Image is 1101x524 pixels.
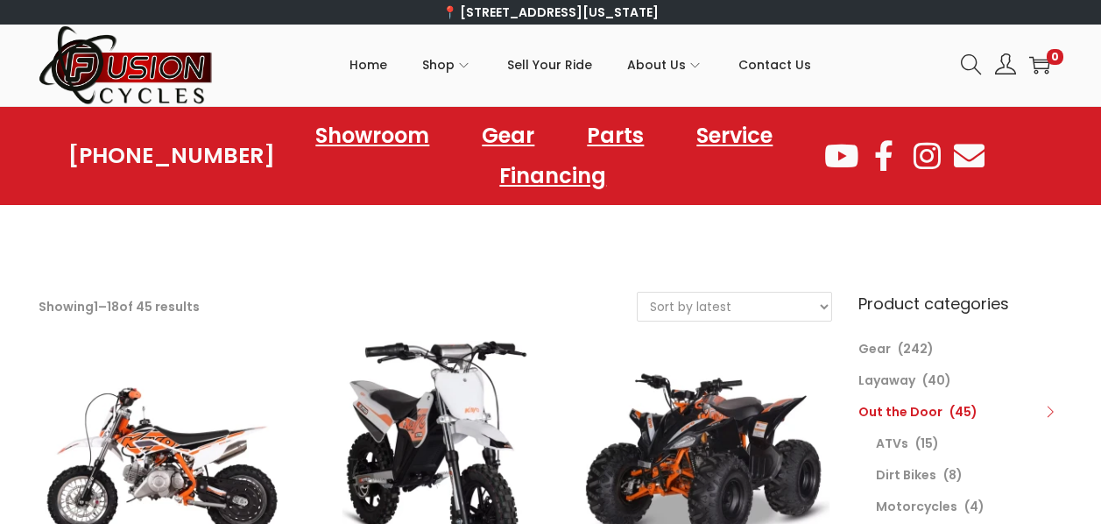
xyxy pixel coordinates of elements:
a: Home [349,25,387,104]
a: Parts [569,116,661,156]
a: 📍 [STREET_ADDRESS][US_STATE] [442,4,659,21]
a: 0 [1029,54,1050,75]
a: [PHONE_NUMBER] [68,144,275,168]
span: (242) [898,340,934,358]
span: Shop [422,43,455,87]
span: 18 [107,298,119,315]
h6: Product categories [858,292,1063,315]
nav: Primary navigation [214,25,948,104]
a: Layaway [858,372,915,389]
span: About Us [627,43,686,87]
a: Dirt Bikes [876,466,936,484]
a: Gear [464,116,552,156]
span: Home [349,43,387,87]
span: 1 [94,298,98,315]
a: Out the Door [858,403,942,421]
span: (40) [922,372,951,389]
span: Sell Your Ride [507,43,592,87]
span: (15) [915,435,939,452]
a: Shop [422,25,472,104]
a: Sell Your Ride [507,25,592,104]
a: Motorcycles [876,498,957,515]
p: Showing – of 45 results [39,294,200,319]
a: ATVs [876,435,908,452]
span: Contact Us [738,43,811,87]
img: Woostify retina logo [39,25,214,106]
a: Service [679,116,790,156]
a: About Us [627,25,703,104]
a: Gear [858,340,891,358]
a: Contact Us [738,25,811,104]
span: (45) [949,403,977,421]
select: Shop order [638,293,831,321]
span: (4) [964,498,985,515]
a: Financing [482,156,624,196]
a: Showroom [298,116,447,156]
nav: Menu [275,116,822,196]
span: (8) [943,466,963,484]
